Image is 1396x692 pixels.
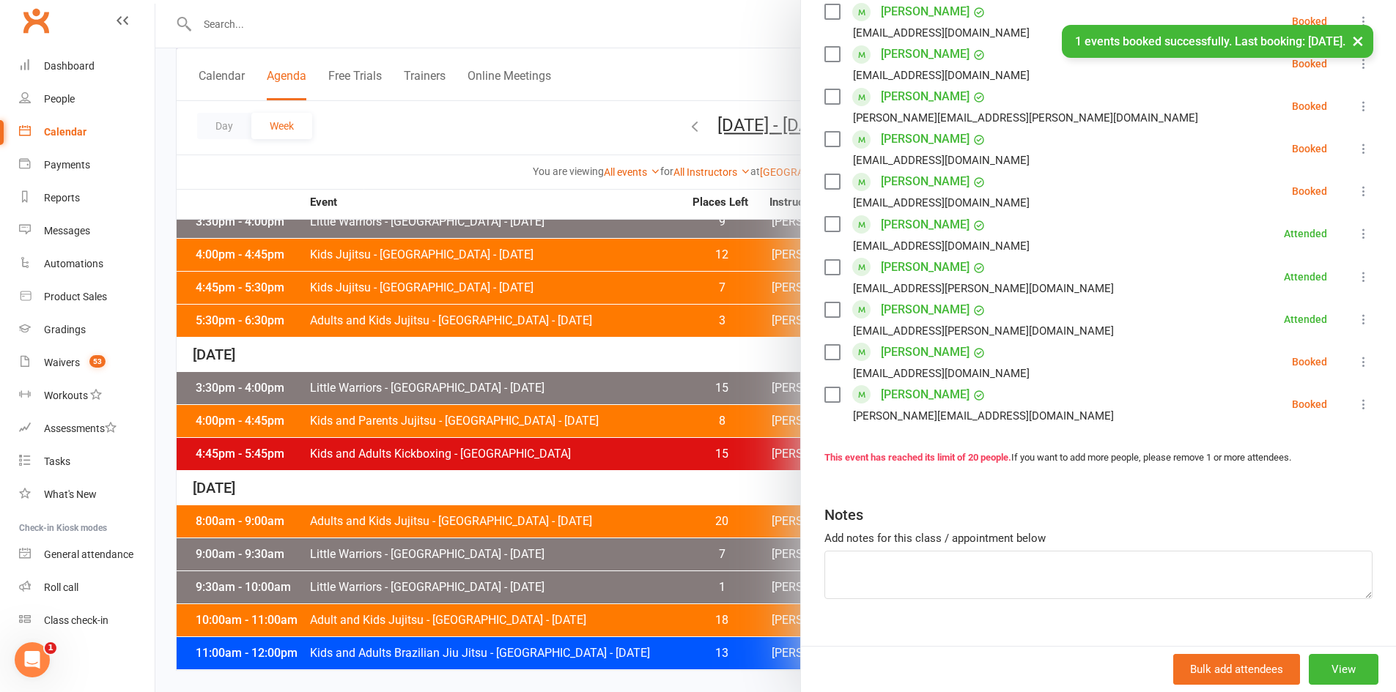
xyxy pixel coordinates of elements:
[19,280,155,313] a: Product Sales
[853,237,1030,256] div: [EMAIL_ADDRESS][DOMAIN_NAME]
[44,93,75,105] div: People
[15,642,50,677] iframe: Intercom live chat
[824,505,863,525] div: Notes
[19,215,155,248] a: Messages
[19,248,155,280] a: Automations
[824,450,1373,466] div: If you want to add more people, please remove 1 or more attendees.
[44,548,133,560] div: General attendance
[19,445,155,478] a: Tasks
[853,406,1114,425] div: [PERSON_NAME][EMAIL_ADDRESS][DOMAIN_NAME]
[44,60,95,72] div: Dashboard
[19,346,155,379] a: Waivers 53
[853,193,1030,212] div: [EMAIL_ADDRESS][DOMAIN_NAME]
[1345,25,1371,56] button: ×
[89,355,106,368] span: 53
[881,127,970,151] a: [PERSON_NAME]
[45,642,56,654] span: 1
[824,529,1373,547] div: Add notes for this class / appointment below
[1292,186,1327,196] div: Booked
[19,478,155,511] a: What's New
[853,321,1114,341] div: [EMAIL_ADDRESS][PERSON_NAME][DOMAIN_NAME]
[881,170,970,193] a: [PERSON_NAME]
[44,225,90,237] div: Messages
[1292,101,1327,111] div: Booked
[853,151,1030,170] div: [EMAIL_ADDRESS][DOMAIN_NAME]
[19,412,155,445] a: Assessments
[44,390,88,401] div: Workouts
[881,383,970,406] a: [PERSON_NAME]
[44,614,108,626] div: Class check-in
[44,324,86,335] div: Gradings
[824,452,1011,463] strong: This event has reached its limit of 20 people.
[19,116,155,149] a: Calendar
[19,538,155,571] a: General attendance kiosk mode
[19,182,155,215] a: Reports
[853,279,1114,298] div: [EMAIL_ADDRESS][PERSON_NAME][DOMAIN_NAME]
[881,213,970,237] a: [PERSON_NAME]
[1284,228,1327,239] div: Attended
[44,192,80,204] div: Reports
[1292,144,1327,154] div: Booked
[1292,399,1327,409] div: Booked
[853,364,1030,383] div: [EMAIL_ADDRESS][DOMAIN_NAME]
[19,571,155,604] a: Roll call
[44,488,97,500] div: What's New
[1284,314,1327,324] div: Attended
[881,256,970,279] a: [PERSON_NAME]
[1284,272,1327,282] div: Attended
[1173,654,1300,685] button: Bulk add attendees
[1292,357,1327,367] div: Booked
[881,341,970,364] a: [PERSON_NAME]
[881,85,970,108] a: [PERSON_NAME]
[19,83,155,116] a: People
[44,258,103,269] div: Automations
[44,423,117,434] div: Assessments
[18,2,54,39] a: Clubworx
[853,66,1030,85] div: [EMAIL_ADDRESS][DOMAIN_NAME]
[44,455,70,467] div: Tasks
[44,581,78,593] div: Roll call
[853,108,1198,127] div: [PERSON_NAME][EMAIL_ADDRESS][PERSON_NAME][DOMAIN_NAME]
[19,604,155,637] a: Class kiosk mode
[44,126,86,138] div: Calendar
[19,50,155,83] a: Dashboard
[19,313,155,346] a: Gradings
[19,149,155,182] a: Payments
[853,23,1030,42] div: [EMAIL_ADDRESS][DOMAIN_NAME]
[1309,654,1378,685] button: View
[1292,16,1327,26] div: Booked
[1062,25,1373,58] div: 1 events booked successfully. Last booking: [DATE].
[44,159,90,171] div: Payments
[19,379,155,412] a: Workouts
[881,298,970,321] a: [PERSON_NAME]
[1292,59,1327,69] div: Booked
[44,291,107,302] div: Product Sales
[44,357,80,368] div: Waivers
